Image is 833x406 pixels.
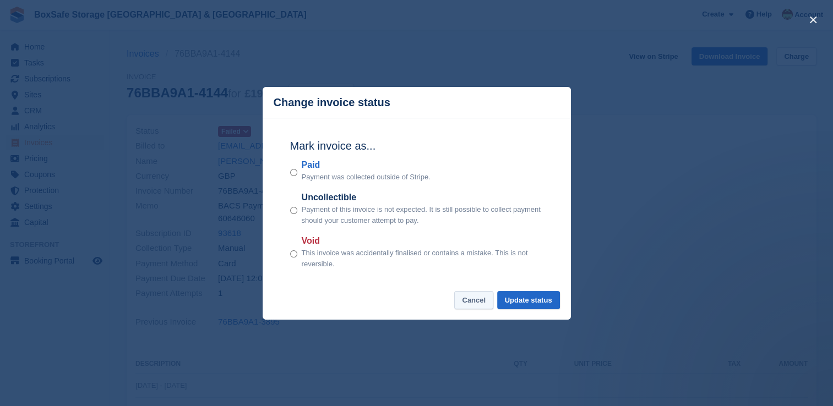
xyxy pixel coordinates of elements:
[302,248,543,269] p: This invoice was accidentally finalised or contains a mistake. This is not reversible.
[497,291,560,309] button: Update status
[302,204,543,226] p: Payment of this invoice is not expected. It is still possible to collect payment should your cust...
[302,191,543,204] label: Uncollectible
[454,291,493,309] button: Cancel
[274,96,390,109] p: Change invoice status
[804,11,822,29] button: close
[302,172,431,183] p: Payment was collected outside of Stripe.
[302,158,431,172] label: Paid
[302,234,543,248] label: Void
[290,138,543,154] h2: Mark invoice as...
